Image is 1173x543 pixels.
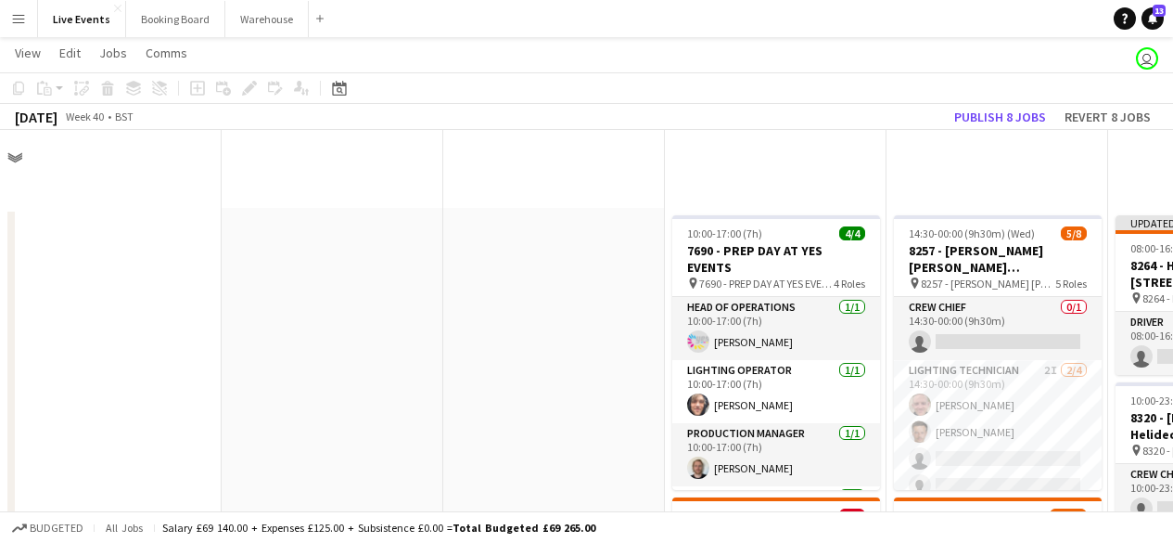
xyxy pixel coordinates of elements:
[1050,509,1087,523] span: 10/12
[894,297,1102,360] app-card-role: Crew Chief0/114:30-00:00 (9h30m)
[909,226,1035,240] span: 14:30-00:00 (9h30m) (Wed)
[126,1,225,37] button: Booking Board
[687,509,762,523] span: 10:00-17:00 (7h)
[115,110,134,123] div: BST
[834,277,865,291] span: 4 Roles
[15,108,57,126] div: [DATE]
[92,41,134,65] a: Jobs
[947,105,1053,129] button: Publish 8 jobs
[1153,5,1166,17] span: 13
[909,509,1040,523] span: 15:00-01:30 (10h30m) (Wed)
[15,45,41,61] span: View
[672,215,880,490] app-job-card: 10:00-17:00 (7h)4/47690 - PREP DAY AT YES EVENTS 7690 - PREP DAY AT YES EVENTS4 RolesHead of Oper...
[672,242,880,276] h3: 7690 - PREP DAY AT YES EVENTS
[146,45,187,61] span: Comms
[102,521,147,535] span: All jobs
[839,226,865,240] span: 4/4
[894,215,1102,490] app-job-card: 14:30-00:00 (9h30m) (Wed)5/88257 - [PERSON_NAME] [PERSON_NAME] International @ [GEOGRAPHIC_DATA] ...
[839,509,865,523] span: 0/3
[1061,226,1087,240] span: 5/8
[99,45,127,61] span: Jobs
[138,41,195,65] a: Comms
[1057,105,1158,129] button: Revert 8 jobs
[52,41,88,65] a: Edit
[9,518,86,538] button: Budgeted
[699,277,834,291] span: 7690 - PREP DAY AT YES EVENTS
[7,41,48,65] a: View
[672,297,880,360] app-card-role: Head of Operations1/110:00-17:00 (7h)[PERSON_NAME]
[921,277,1055,291] span: 8257 - [PERSON_NAME] [PERSON_NAME] International @ [GEOGRAPHIC_DATA]
[1136,47,1158,70] app-user-avatar: Technical Department
[894,360,1102,504] app-card-role: Lighting Technician2I2/414:30-00:00 (9h30m)[PERSON_NAME][PERSON_NAME]
[162,521,595,535] div: Salary £69 140.00 + Expenses £125.00 + Subsistence £0.00 =
[225,1,309,37] button: Warehouse
[1055,277,1087,291] span: 5 Roles
[894,242,1102,276] h3: 8257 - [PERSON_NAME] [PERSON_NAME] International @ [GEOGRAPHIC_DATA]
[38,1,126,37] button: Live Events
[453,521,595,535] span: Total Budgeted £69 265.00
[672,360,880,423] app-card-role: Lighting Operator1/110:00-17:00 (7h)[PERSON_NAME]
[30,522,83,535] span: Budgeted
[1141,7,1164,30] a: 13
[59,45,81,61] span: Edit
[672,423,880,486] app-card-role: Production Manager1/110:00-17:00 (7h)[PERSON_NAME]
[687,226,762,240] span: 10:00-17:00 (7h)
[61,110,108,123] span: Week 40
